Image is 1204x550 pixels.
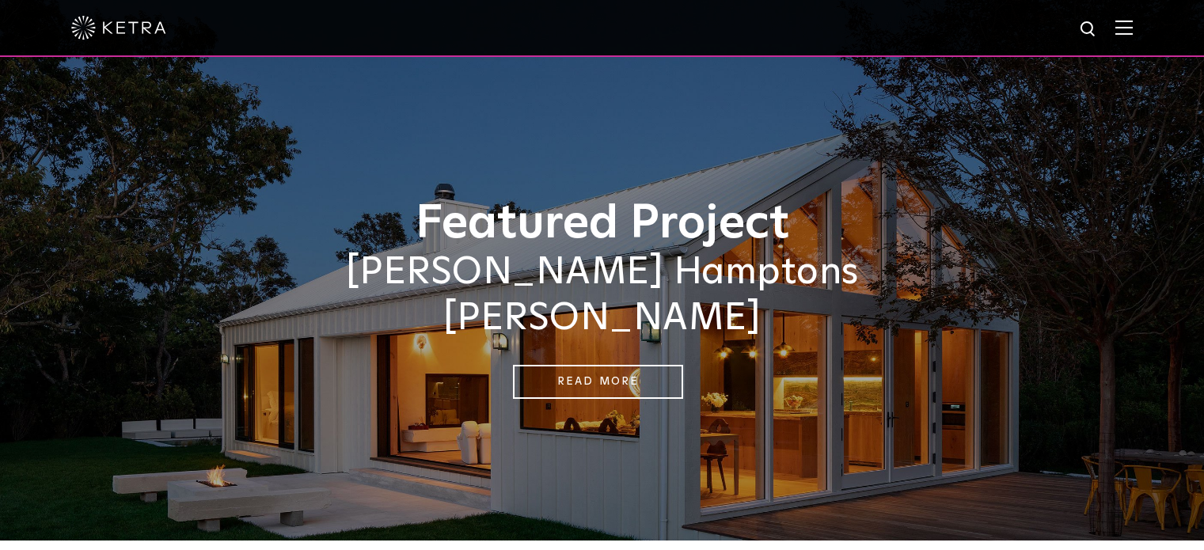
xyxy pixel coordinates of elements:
[207,198,998,250] h1: Featured Project
[513,365,683,399] a: Read More
[1115,20,1133,35] img: Hamburger%20Nav.svg
[71,16,166,40] img: ketra-logo-2019-white
[1079,20,1099,40] img: search icon
[207,250,998,341] h2: [PERSON_NAME] Hamptons [PERSON_NAME]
